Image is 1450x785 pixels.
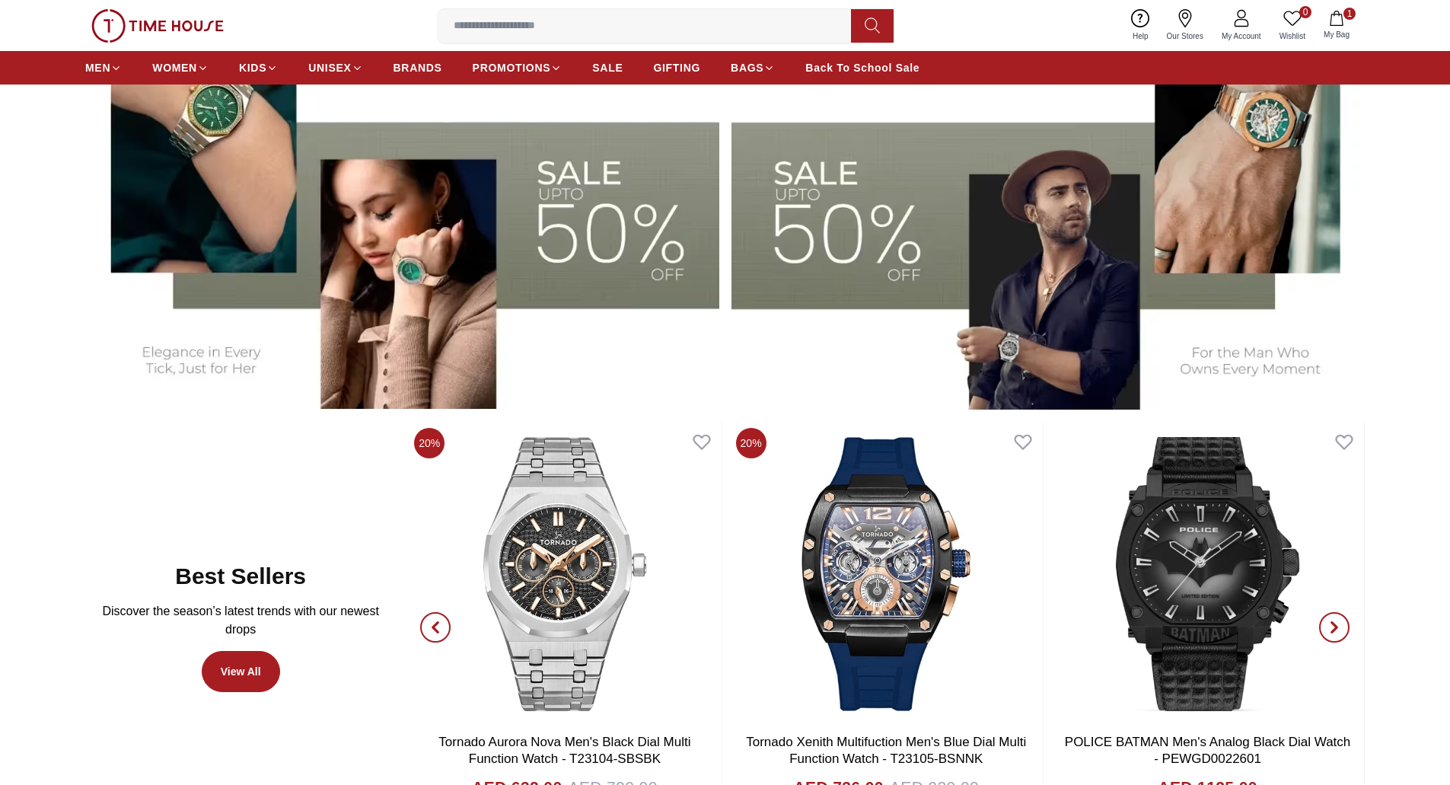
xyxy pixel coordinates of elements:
span: UNISEX [308,60,351,75]
span: Wishlist [1273,30,1311,42]
span: MEN [85,60,110,75]
a: GIFTING [653,54,700,81]
a: BAGS [731,54,775,81]
span: 0 [1299,6,1311,18]
span: WOMEN [152,60,197,75]
span: PROMOTIONS [473,60,551,75]
span: SALE [592,60,623,75]
a: Tornado Xenith Multifuction Men's Blue Dial Multi Function Watch - T23105-BSNNK [746,735,1026,766]
span: My Account [1216,30,1267,42]
img: Tornado Aurora Nova Men's Black Dial Multi Function Watch - T23104-SBSBK [408,422,721,726]
a: UNISEX [308,54,362,81]
span: Back To School Sale [805,60,919,75]
span: BAGS [731,60,763,75]
span: Our Stores [1161,30,1209,42]
img: Tornado Xenith Multifuction Men's Blue Dial Multi Function Watch - T23105-BSNNK [730,422,1043,726]
a: 0Wishlist [1270,6,1315,45]
a: Our Stores [1158,6,1213,45]
span: My Bag [1318,29,1356,40]
a: Tornado Aurora Nova Men's Black Dial Multi Function Watch - T23104-SBSBK [438,735,690,766]
a: WOMEN [152,54,209,81]
a: Back To School Sale [805,54,919,81]
span: 1 [1343,8,1356,20]
img: ... [91,9,224,43]
a: View All [202,651,280,692]
button: 1My Bag [1315,8,1359,43]
span: KIDS [239,60,266,75]
a: KIDS [239,54,278,81]
span: BRANDS [394,60,442,75]
span: GIFTING [653,60,700,75]
a: BRANDS [394,54,442,81]
a: MEN [85,54,122,81]
a: Help [1123,6,1158,45]
p: Discover the season’s latest trends with our newest drops [97,602,384,639]
a: POLICE BATMAN Men's Analog Black Dial Watch - PEWGD0022601 [1065,735,1351,766]
img: POLICE BATMAN Men's Analog Black Dial Watch - PEWGD0022601 [1051,422,1364,726]
a: PROMOTIONS [473,54,562,81]
a: SALE [592,54,623,81]
span: Help [1127,30,1155,42]
span: 20% [736,428,766,458]
h2: Best Sellers [175,563,306,590]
